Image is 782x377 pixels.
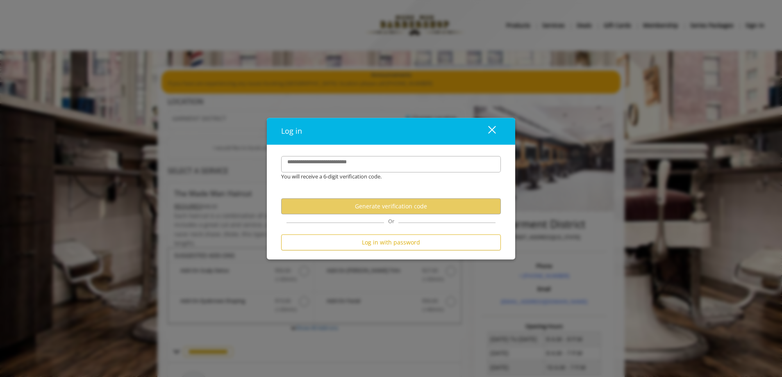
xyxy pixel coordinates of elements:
[281,199,501,215] button: Generate verification code
[479,125,495,137] div: close dialog
[384,218,398,225] span: Or
[281,126,302,136] span: Log in
[473,123,501,140] button: close dialog
[275,173,495,181] div: You will receive a 6-digit verification code.
[281,235,501,251] button: Log in with password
